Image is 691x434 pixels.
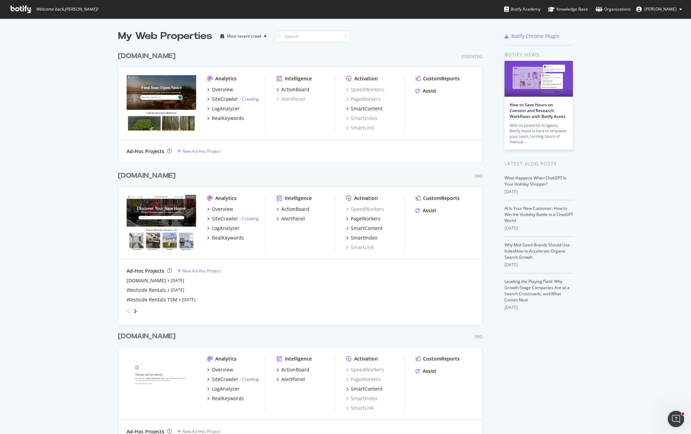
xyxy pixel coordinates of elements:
[668,411,684,427] iframe: Intercom live chat
[354,75,378,82] div: Activation
[212,225,240,232] div: LogAnalyzer
[118,29,212,43] div: My Web Properties
[207,376,259,383] a: SiteCrawler- Crawling
[207,225,240,232] a: LogAnalyzer
[171,287,184,293] a: [DATE]
[207,234,244,241] a: RealKeywords
[631,4,688,15] button: [PERSON_NAME]
[215,75,236,82] div: Analytics
[504,6,540,13] div: Botify Academy
[504,33,560,40] a: Botify Chrome Plugin
[354,355,378,362] div: Activation
[127,195,196,250] img: apartments.com
[207,105,240,112] a: LogAnalyzer
[127,268,164,274] div: Ad-Hoc Projects
[346,115,377,122] a: SmartIndex
[281,376,305,383] div: AlertPanel
[212,234,244,241] div: RealKeywords
[475,334,483,340] div: Pro
[504,279,570,303] a: Leveling the Playing Field: Why Growth-Stage Companies Are at a Search Crossroads, and What Comes...
[415,75,460,82] a: CustomReports
[277,206,309,213] a: ActionBoard
[644,6,677,12] span: Billy Watts
[346,96,381,103] div: PageWorkers
[277,96,305,103] a: AlertPanel
[346,244,374,251] div: SmartLink
[118,331,176,341] div: [DOMAIN_NAME]
[504,225,573,231] div: [DATE]
[346,225,383,232] a: SmartContent
[242,96,259,102] a: Crawling
[207,206,233,213] a: Overview
[423,87,436,94] div: Assist
[510,102,565,119] a: How to Save Hours on Content and Research Workflows with Botify Assist
[118,171,178,181] a: [DOMAIN_NAME]
[242,216,259,221] a: Crawling
[275,30,350,42] input: Search
[227,34,261,38] div: Most recent crawl
[242,376,259,382] a: Crawling
[351,234,377,241] div: SmartIndex
[277,376,305,383] a: AlertPanel
[212,105,240,112] div: LogAnalyzer
[504,189,573,195] div: [DATE]
[548,6,588,13] div: Knowledge Base
[423,368,436,375] div: Assist
[346,206,384,213] a: SpeedWorkers
[423,207,436,214] div: Assist
[346,366,384,373] a: SpeedWorkers
[240,376,259,382] div: -
[127,355,196,411] img: www.homes.com
[240,96,259,102] div: -
[118,331,178,341] a: [DOMAIN_NAME]
[127,287,166,294] a: Westside Rentals
[504,205,573,223] a: AI Is Your New Customer: How to Win the Visibility Battle in a ChatGPT World
[212,215,238,222] div: SiteCrawler
[118,51,176,61] div: [DOMAIN_NAME]
[346,105,383,112] a: SmartContent
[281,206,309,213] div: ActionBoard
[212,385,240,392] div: LogAnalyzer
[504,51,573,58] div: Botify news
[285,75,312,82] div: Intelligence
[127,296,177,303] a: Westside Rentals TSM
[346,405,374,411] a: SmartLink
[346,124,374,131] a: SmartLink
[415,368,436,375] a: Assist
[346,395,377,402] a: SmartIndex
[36,6,98,12] span: Welcome back, [PERSON_NAME] !
[277,366,309,373] a: ActionBoard
[118,51,178,61] a: [DOMAIN_NAME]
[285,195,312,202] div: Intelligence
[207,395,244,402] a: RealKeywords
[351,215,381,222] div: PageWorkers
[423,355,460,362] div: CustomReports
[118,171,176,181] div: [DOMAIN_NAME]
[423,195,460,202] div: CustomReports
[177,268,220,274] a: New Ad-Hoc Project
[354,195,378,202] div: Activation
[277,215,305,222] a: AlertPanel
[504,262,573,268] div: [DATE]
[127,148,164,155] div: Ad-Hoc Projects
[346,376,381,383] a: PageWorkers
[182,148,220,154] div: New Ad-Hoc Project
[133,308,138,315] div: angle-right
[207,115,244,122] a: RealKeywords
[504,61,573,97] img: How to Save Hours on Content and Research Workflows with Botify Assist
[346,234,377,241] a: SmartIndex
[351,225,383,232] div: SmartContent
[127,277,166,284] a: [DOMAIN_NAME]
[212,366,233,373] div: Overview
[281,215,305,222] div: AlertPanel
[207,86,233,93] a: Overview
[281,86,309,93] div: ActionBoard
[218,31,269,42] button: Most recent crawl
[346,86,384,93] a: SpeedWorkers
[475,173,483,179] div: Pro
